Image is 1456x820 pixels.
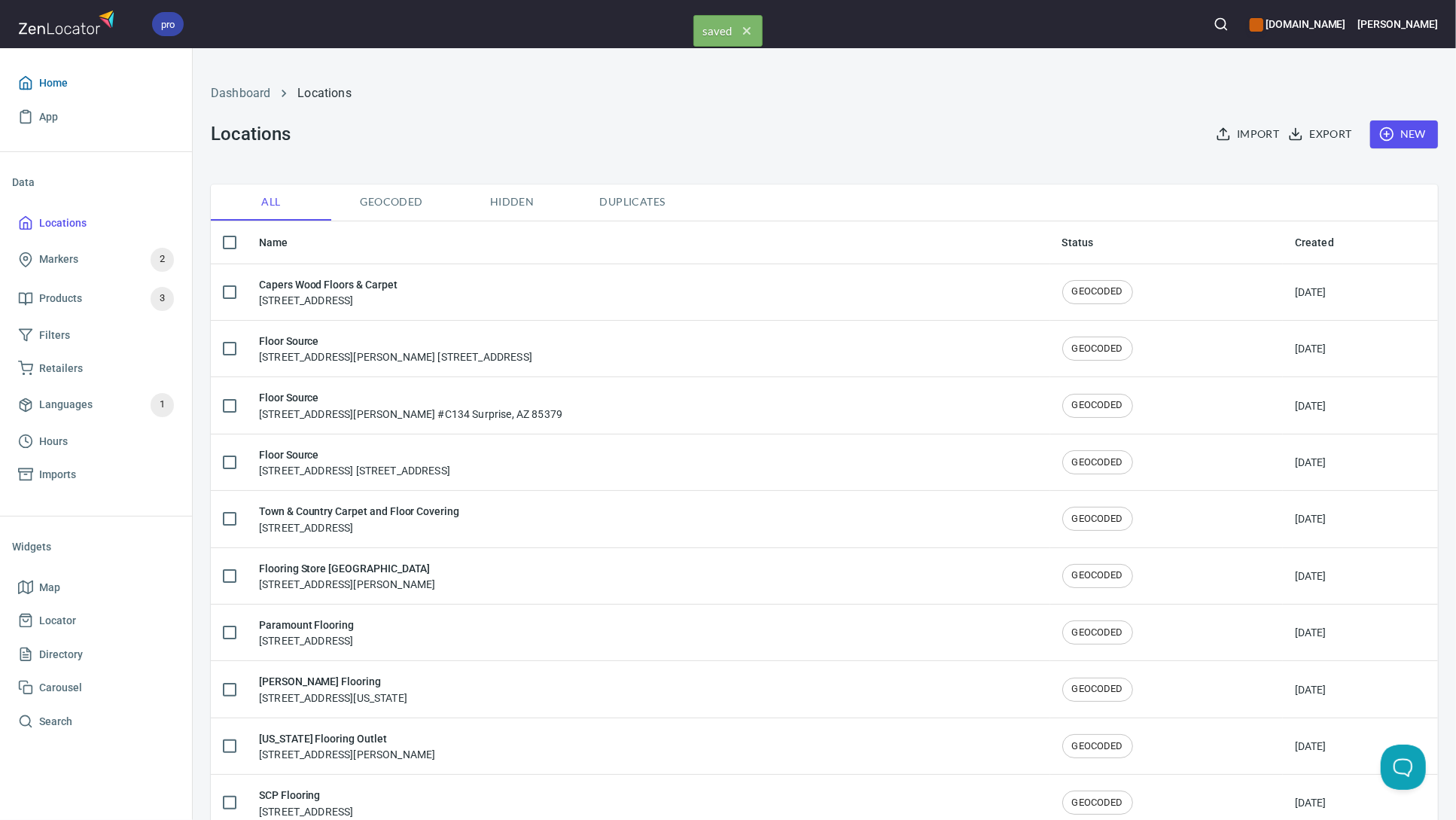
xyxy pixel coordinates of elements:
[12,604,180,638] a: Locator
[12,164,180,200] li: Data
[12,638,180,672] a: Directory
[1358,16,1438,32] h6: [PERSON_NAME]
[151,396,174,413] span: 1
[1291,125,1351,144] span: Export
[12,705,180,739] a: Search
[259,617,354,648] div: [STREET_ADDRESS]
[1063,626,1132,640] span: GEOCODED
[1063,342,1132,356] span: GEOCODED
[39,678,82,697] span: Carousel
[1285,120,1357,148] button: Export
[694,16,762,46] span: saved
[1063,456,1132,470] span: GEOCODED
[259,503,459,520] h6: Town & Country Carpet and Floor Covering
[259,617,354,633] h6: Paramount Flooring
[259,787,353,803] h6: SCP Flooring
[259,673,407,690] h6: [PERSON_NAME] Flooring
[1213,120,1285,148] button: Import
[211,84,1438,102] nav: breadcrumb
[1381,745,1426,790] iframe: Help Scout Beacon - Open
[12,279,180,319] a: Products3
[1050,221,1283,264] th: Status
[1295,398,1327,413] div: [DATE]
[1295,341,1327,356] div: [DATE]
[12,319,180,352] a: Filters
[1063,569,1132,583] span: GEOCODED
[1358,8,1438,41] button: [PERSON_NAME]
[151,290,174,307] span: 3
[1382,125,1426,144] span: New
[259,447,450,478] div: [STREET_ADDRESS] [STREET_ADDRESS]
[12,458,180,492] a: Imports
[12,66,180,100] a: Home
[1063,285,1132,299] span: GEOCODED
[39,645,83,664] span: Directory
[259,333,532,349] h6: Floor Source
[1063,796,1132,810] span: GEOCODED
[1250,8,1345,41] div: Manage your apps
[220,193,322,212] span: All
[39,74,68,93] span: Home
[259,276,398,308] div: [STREET_ADDRESS]
[259,276,398,293] h6: Capers Wood Floors & Carpet
[259,730,435,747] h6: [US_STATE] Flooring Outlet
[461,193,563,212] span: Hidden
[211,123,290,145] h3: Locations
[152,17,184,32] span: pro
[12,240,180,279] a: Markers2
[1219,125,1279,144] span: Import
[12,571,180,605] a: Map
[39,395,93,414] span: Languages
[259,333,532,364] div: [STREET_ADDRESS][PERSON_NAME] [STREET_ADDRESS]
[259,673,407,705] div: [STREET_ADDRESS][US_STATE]
[12,529,180,565] li: Widgets
[1295,511,1327,526] div: [DATE]
[12,425,180,459] a: Hours
[259,389,562,406] h6: Floor Source
[39,359,83,378] span: Retailers
[259,389,562,421] div: [STREET_ADDRESS][PERSON_NAME] #C134 Surprise, AZ 85379
[297,86,351,100] a: Locations
[12,671,180,705] a: Carousel
[39,250,78,269] span: Markers
[12,206,180,240] a: Locations
[39,432,68,451] span: Hours
[1283,221,1438,264] th: Created
[1295,739,1327,754] div: [DATE]
[259,503,459,535] div: [STREET_ADDRESS]
[1063,512,1132,526] span: GEOCODED
[259,560,435,592] div: [STREET_ADDRESS][PERSON_NAME]
[1295,625,1327,640] div: [DATE]
[39,712,72,731] span: Search
[1295,285,1327,300] div: [DATE]
[211,86,270,100] a: Dashboard
[1295,682,1327,697] div: [DATE]
[39,465,76,484] span: Imports
[1250,16,1345,32] h6: [DOMAIN_NAME]
[1063,398,1132,413] span: GEOCODED
[12,386,180,425] a: Languages1
[1063,682,1132,697] span: GEOCODED
[39,108,58,127] span: App
[151,251,174,268] span: 2
[1063,739,1132,754] span: GEOCODED
[581,193,684,212] span: Duplicates
[1295,455,1327,470] div: [DATE]
[1295,569,1327,584] div: [DATE]
[12,352,180,386] a: Retailers
[39,214,87,233] span: Locations
[39,578,60,597] span: Map
[152,12,184,36] div: pro
[259,730,435,762] div: [STREET_ADDRESS][PERSON_NAME]
[1250,18,1263,32] button: color-CE600E
[247,221,1050,264] th: Name
[1370,120,1438,148] button: New
[1295,795,1327,810] div: [DATE]
[39,326,70,345] span: Filters
[259,787,353,818] div: [STREET_ADDRESS]
[12,100,180,134] a: App
[340,193,443,212] span: Geocoded
[18,6,119,38] img: zenlocator
[39,611,76,630] span: Locator
[259,560,435,577] h6: Flooring Store [GEOGRAPHIC_DATA]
